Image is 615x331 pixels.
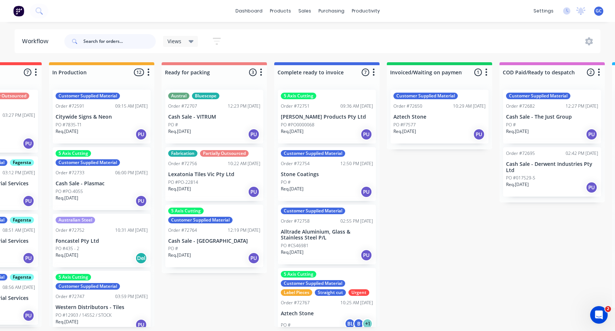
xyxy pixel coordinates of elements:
p: Western Distributors - Tiles [56,304,148,310]
div: PU [23,252,34,264]
p: Req. [DATE] [56,128,78,135]
p: Cash Sale - [GEOGRAPHIC_DATA] [168,238,260,244]
div: Order #72756 [168,160,197,167]
p: Req. [DATE] [506,128,529,135]
p: Req. [DATE] [168,252,191,259]
div: Customer Supplied Material [281,150,345,157]
div: B [353,318,364,329]
div: 06:00 PM [DATE] [115,170,148,176]
p: Aztech Stone [281,310,373,317]
div: Customer Supplied MaterialOrder #7268212:27 PM [DATE]Cash Sale - The Just GroupPO #Req.[DATE]PU [503,90,601,144]
div: 12:50 PM [DATE] [340,160,373,167]
p: Req. [DATE] [281,249,303,256]
div: Fagersta [10,274,34,280]
p: Req. [DATE] [168,128,191,135]
div: Urgent [348,289,369,296]
p: Alltrade Aluminium, Glass & Stainless Steel P/L [281,229,373,241]
span: Views [167,37,181,45]
p: PO #F7577 [393,122,416,128]
div: Australian Steel [56,217,95,223]
p: PO #12903 / 14552 / STOCK [56,312,112,319]
img: Factory [13,5,24,16]
div: 02:55 PM [DATE] [340,218,373,224]
div: AustralBluescopeOrder #7270712:23 PM [DATE]Cash Sale - VITRUMPO #Req.[DATE]PU [165,90,263,144]
div: 08:56 AM [DATE] [3,284,35,291]
p: PO #CS46981 [281,242,309,249]
p: PO # [281,179,291,186]
div: PU [248,129,260,140]
div: PU [135,129,147,140]
div: PU [361,186,372,198]
div: Order #72650 [393,103,422,109]
p: Citywide Signs & Neon [56,114,148,120]
div: Order #72747 [56,293,84,300]
div: products [266,5,295,16]
p: Stone Coatings [281,171,373,178]
div: Austral [168,93,189,99]
div: Del [135,252,147,264]
div: productivity [348,5,384,16]
div: 5 Axis Cutting [281,93,316,99]
div: Partially Outsourced [200,150,249,157]
div: PU [248,252,260,264]
div: Australian SteelOrder #7275210:31 AM [DATE]Foncastel Pty LtdPO #435 - 2Req.[DATE]Del [53,214,151,268]
div: 10:31 AM [DATE] [115,227,148,234]
p: PO #7835-T1 [56,122,82,128]
div: Order #72591 [56,103,84,109]
div: Order #72764 [168,227,197,234]
div: Straight cut [315,289,346,296]
div: PU [135,319,147,331]
div: Customer Supplied Material [393,93,458,99]
p: PO #PO0000068 [281,122,314,128]
p: PO # [281,322,291,328]
div: PU [586,129,597,140]
p: Req. [DATE] [281,128,303,135]
div: 5 Axis CuttingOrder #7275109:36 AM [DATE][PERSON_NAME] Products Pty LtdPO #PO0000068Req.[DATE]PU [278,90,376,144]
div: PU [361,129,372,140]
div: Label Pieces [281,289,312,296]
div: Customer Supplied Material [56,159,120,166]
div: 10:22 AM [DATE] [228,160,260,167]
div: Customer Supplied Material [506,93,570,99]
p: Foncastel Pty Ltd [56,238,148,244]
div: 03:27 PM [DATE] [3,112,35,119]
p: Req. [DATE] [393,128,416,135]
input: Search for orders... [83,34,156,49]
div: Order #72733 [56,170,84,176]
div: Customer Supplied Material [168,217,233,223]
div: Customer Supplied MaterialOrder #7259109:15 AM [DATE]Citywide Signs & NeonPO #7835-T1Req.[DATE]PU [53,90,151,144]
p: PO # [168,245,178,252]
div: PU [361,249,372,261]
div: 10:29 AM [DATE] [453,103,486,109]
div: PU [23,195,34,207]
p: Req. [DATE] [56,195,78,201]
div: 10:25 AM [DATE] [340,300,373,306]
div: Order #7269502:42 PM [DATE]Cash Sale - Derwent Industries Pty LtdPO #017529-SReq.[DATE]PU [503,147,601,197]
p: Aztech Stone [393,114,486,120]
div: Customer Supplied MaterialOrder #7275412:50 PM [DATE]Stone CoatingsPO #Req.[DATE]PU [278,147,376,201]
div: Fagersta [10,159,34,166]
div: Order #72707 [168,103,197,109]
div: sales [295,5,315,16]
div: Order #72751 [281,103,310,109]
div: Order #72767 [281,300,310,306]
p: Req. [DATE] [56,319,78,325]
div: PU [473,129,485,140]
div: 5 Axis CuttingCustomer Supplied MaterialOrder #7276412:19 PM [DATE]Cash Sale - [GEOGRAPHIC_DATA]P... [165,205,263,268]
div: Workflow [22,37,52,46]
a: dashboard [232,5,266,16]
span: 2 [605,306,611,312]
p: Req. [DATE] [506,181,529,188]
div: purchasing [315,5,348,16]
div: 5 Axis Cutting [56,150,91,157]
div: + 1 [362,318,373,329]
div: Customer Supplied MaterialOrder #7275802:55 PM [DATE]Alltrade Aluminium, Glass & Stainless Steel ... [278,205,376,265]
div: 08:51 AM [DATE] [3,227,35,234]
p: Cash Sale - VITRUM [168,114,260,120]
p: Req. [DATE] [56,252,78,259]
p: PO #PO-4055 [56,188,83,195]
div: 12:27 PM [DATE] [566,103,598,109]
div: 03:59 PM [DATE] [115,293,148,300]
div: 5 Axis Cutting [281,271,316,278]
div: Fagersta [10,217,34,223]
